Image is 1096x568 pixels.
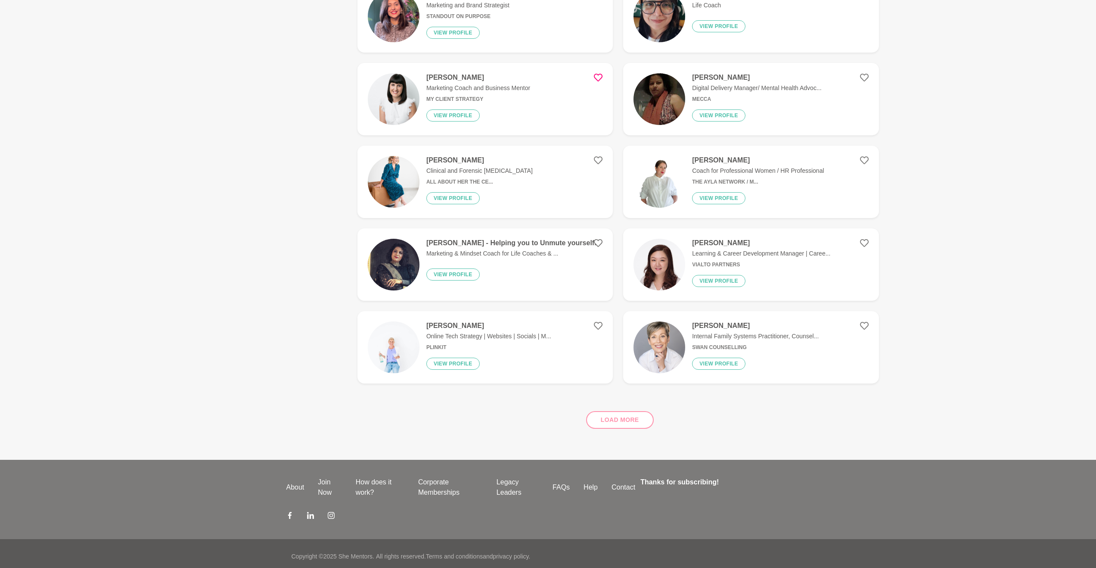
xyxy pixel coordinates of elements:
img: db06e221843413adb550f4697f89cd127c0e7e8f-1200x1200.jpg [368,73,419,125]
h4: [PERSON_NAME] - Helping you to Unmute yourself. [426,239,596,247]
h6: Plinkit [426,344,551,351]
button: View profile [692,109,745,122]
p: Coach for Professional Women / HR Professional [692,166,824,175]
h6: The Ayla Network / M... [692,179,824,185]
a: [PERSON_NAME]Learning & Career Development Manager | Caree...Vialto PartnersView profile [623,228,879,301]
button: View profile [426,109,480,122]
img: 6606889ac1a6905f8d8236cfe0e9496f07d28070-5600x4480.jpg [368,321,419,373]
h4: Thanks for subscribing! [640,477,804,487]
h6: My Client Strategy [426,96,530,103]
h6: All About Her The Ce... [426,179,533,185]
p: Clinical and Forensic [MEDICAL_DATA] [426,166,533,175]
h6: Swan Counselling [692,344,819,351]
button: View profile [692,358,745,370]
button: View profile [692,275,745,287]
a: FAQs [546,482,577,493]
button: View profile [426,268,480,281]
a: About [279,482,311,493]
img: eff773c0afb13897795bb265d5847ff58732333d-714x790.png [633,321,685,373]
button: View profile [692,20,745,32]
img: 5dd82e796748bded7a2ba101e275388fb15739dc-2048x3074.jpg [368,156,419,208]
a: Instagram [328,512,335,522]
a: [PERSON_NAME]Marketing Coach and Business MentorMy Client StrategyView profile [357,63,613,135]
a: [PERSON_NAME]Clinical and Forensic [MEDICAL_DATA]All About Her The Ce...View profile [357,146,613,218]
a: [PERSON_NAME]Coach for Professional Women / HR ProfessionalThe Ayla Network / M...View profile [623,146,879,218]
a: Contact [605,482,642,493]
h4: [PERSON_NAME] [692,239,830,247]
img: 7aea7dc4757dbbeba6a80416ed37ffda9b789ea8-794x794.jpg [633,73,685,125]
a: Help [577,482,605,493]
h4: [PERSON_NAME] [692,321,819,330]
a: [PERSON_NAME]Digital Delivery Manager/ Mental Health Advoc...MeccaView profile [623,63,879,135]
img: 9a713564c0f554e58e55efada4de17ccd0c80fb9-2178x1940.png [633,156,685,208]
p: Marketing and Brand Strategist [426,1,509,10]
button: View profile [426,27,480,39]
p: Marketing & Mindset Coach for Life Coaches & ... [426,249,596,258]
h6: Mecca [692,96,821,103]
a: How does it work? [349,477,411,498]
img: 85d83f95863834567841586b86d851c0fb7389fa-1735x1811.jpg [368,239,419,290]
button: View profile [426,192,480,204]
a: LinkedIn [307,512,314,522]
img: 116d8520ba0bdebe23c945d8eeb541c86d62ce99-800x800.jpg [633,239,685,290]
p: Marketing Coach and Business Mentor [426,84,530,93]
h4: [PERSON_NAME] [426,73,530,82]
a: [PERSON_NAME]Internal Family Systems Practitioner, Counsel...Swan CounsellingView profile [623,311,879,384]
p: Digital Delivery Manager/ Mental Health Advoc... [692,84,821,93]
h4: [PERSON_NAME] [692,73,821,82]
a: Terms and conditions [426,553,483,560]
a: Facebook [286,512,293,522]
p: Online Tech Strategy | Websites | Socials | M... [426,332,551,341]
p: Internal Family Systems Practitioner, Counsel... [692,332,819,341]
h4: [PERSON_NAME] [426,321,551,330]
button: View profile [692,192,745,204]
a: Corporate Memberships [411,477,490,498]
a: [PERSON_NAME]Online Tech Strategy | Websites | Socials | M...PlinkitView profile [357,311,613,384]
h6: Standout On Purpose [426,13,509,20]
p: All rights reserved. and . [376,552,530,561]
h4: [PERSON_NAME] [692,156,824,165]
h6: Vialto Partners [692,262,830,268]
p: Copyright © 2025 She Mentors . [292,552,374,561]
a: [PERSON_NAME] - Helping you to Unmute yourself.Marketing & Mindset Coach for Life Coaches & ...Vi... [357,228,613,301]
p: Life Coach [692,1,750,10]
a: Join Now [311,477,348,498]
a: privacy policy [493,553,529,560]
p: Learning & Career Development Manager | Caree... [692,249,830,258]
button: View profile [426,358,480,370]
a: Legacy Leaders [490,477,546,498]
h4: [PERSON_NAME] [426,156,533,165]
